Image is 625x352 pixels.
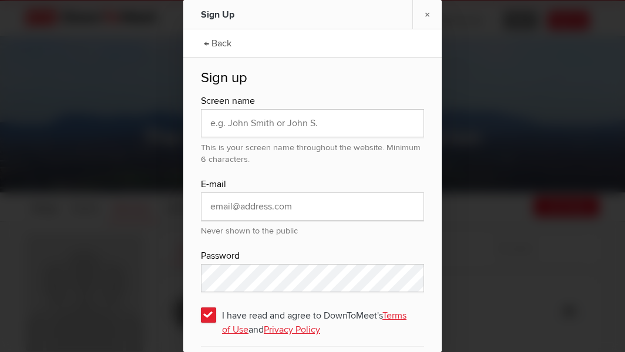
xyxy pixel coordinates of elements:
[201,221,424,237] div: Never shown to the public
[201,192,424,221] input: email@address.com
[201,109,424,137] input: e.g. John Smith or John S.
[201,177,424,192] div: E-mail
[198,28,237,57] a: ← Back
[201,69,424,94] h2: Sign up
[201,249,424,264] div: Password
[201,137,424,165] div: This is your screen name throughout the website. Minimum 6 characters.
[264,324,320,336] a: Privacy Policy
[201,94,424,109] div: Screen name
[201,304,424,325] span: I have read and agree to DownToMeet's and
